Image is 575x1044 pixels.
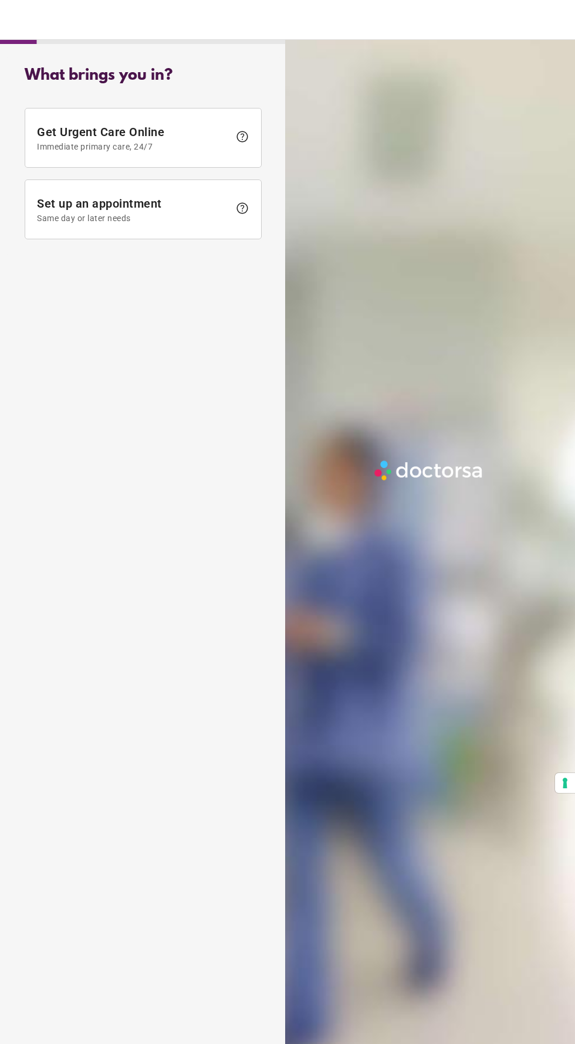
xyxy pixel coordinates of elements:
[235,130,249,144] span: help
[371,457,486,483] img: Logo-Doctorsa-trans-White-partial-flat.png
[37,213,229,223] span: Same day or later needs
[235,201,249,215] span: help
[555,773,575,793] button: Your consent preferences for tracking technologies
[37,196,229,223] span: Set up an appointment
[25,67,262,84] div: What brings you in?
[37,142,229,151] span: Immediate primary care, 24/7
[37,125,229,151] span: Get Urgent Care Online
